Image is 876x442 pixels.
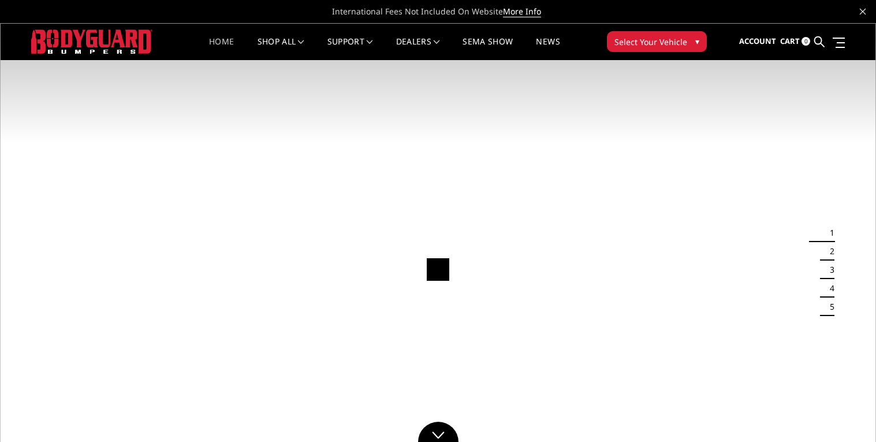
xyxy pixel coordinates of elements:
button: 5 of 5 [823,298,834,316]
a: News [536,38,560,60]
span: Account [739,36,776,46]
span: ▾ [695,35,699,47]
button: 2 of 5 [823,242,834,261]
a: Dealers [396,38,440,60]
a: Click to Down [418,422,458,442]
a: Cart 0 [780,26,810,57]
a: More Info [503,6,541,17]
span: Select Your Vehicle [614,36,687,48]
a: shop all [258,38,304,60]
a: Support [327,38,373,60]
a: SEMA Show [463,38,513,60]
button: 4 of 5 [823,279,834,298]
button: Select Your Vehicle [607,31,707,52]
button: 1 of 5 [823,224,834,242]
a: Home [209,38,234,60]
span: Cart [780,36,800,46]
button: 3 of 5 [823,261,834,279]
span: 0 [802,37,810,46]
img: BODYGUARD BUMPERS [31,29,152,53]
a: Account [739,26,776,57]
